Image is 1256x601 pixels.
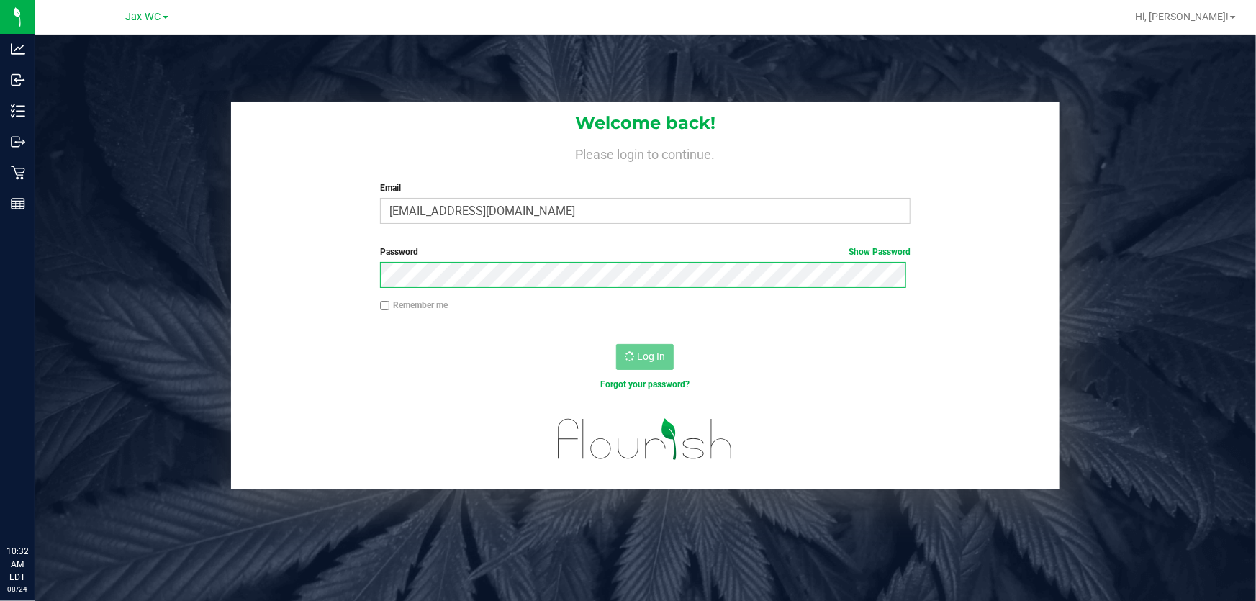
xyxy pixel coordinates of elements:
inline-svg: Retail [11,166,25,180]
h4: Please login to continue. [231,144,1060,161]
label: Remember me [380,299,448,312]
img: flourish_logo.svg [542,406,749,473]
span: Password [380,247,418,257]
inline-svg: Reports [11,196,25,211]
label: Email [380,181,911,194]
span: Hi, [PERSON_NAME]! [1135,11,1229,22]
input: Remember me [380,301,390,311]
h1: Welcome back! [231,114,1060,132]
span: Jax WC [126,11,161,23]
inline-svg: Inbound [11,73,25,87]
a: Show Password [849,247,911,257]
button: Log In [616,344,674,370]
inline-svg: Inventory [11,104,25,118]
span: Log In [637,351,665,362]
inline-svg: Analytics [11,42,25,56]
p: 08/24 [6,584,28,595]
p: 10:32 AM EDT [6,545,28,584]
a: Forgot your password? [600,379,690,389]
inline-svg: Outbound [11,135,25,149]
